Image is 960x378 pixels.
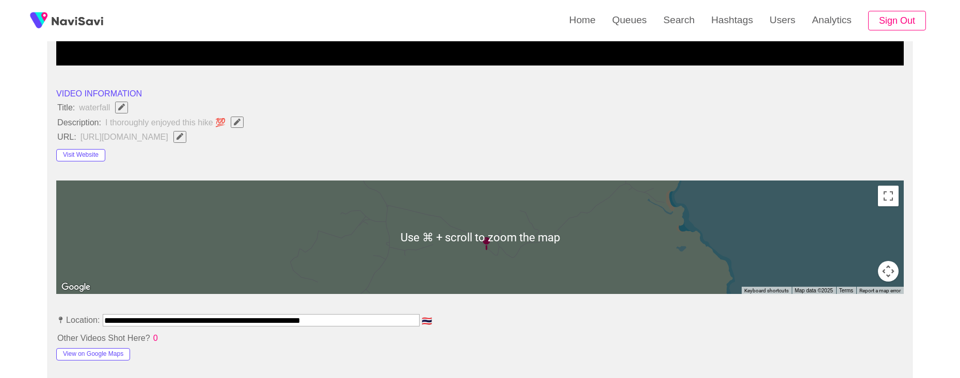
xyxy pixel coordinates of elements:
a: Visit Website [56,149,105,158]
button: Edit Field [231,117,244,128]
button: Keyboard shortcuts [744,287,789,294]
li: VIDEO INFORMATION [56,87,904,100]
a: View on Google Maps [56,348,130,357]
span: 0 [152,333,159,343]
button: Toggle fullscreen view [878,186,899,206]
span: Edit Field [175,133,184,140]
span: Edit Field [117,104,126,110]
a: Terms (opens in new tab) [839,288,853,293]
span: URL: [56,132,77,142]
span: I thoroughly enjoyed this hike 💯 [104,116,250,129]
span: Map data ©2025 [795,288,833,293]
button: Map camera controls [878,261,899,282]
span: Edit Field [233,119,242,125]
a: Report a map error [859,288,901,293]
a: Open this area in Google Maps (opens a new window) [59,281,93,294]
span: Description: [56,118,102,127]
span: 🇹🇭 [421,317,433,325]
img: Google [59,281,93,294]
button: Visit Website [56,149,105,161]
span: Other Videos Shot Here? [56,333,151,343]
img: fireSpot [52,15,103,26]
span: [URL][DOMAIN_NAME] [79,130,193,144]
span: Location: [56,315,101,325]
button: Sign Out [868,11,926,31]
button: Edit Field [115,102,128,113]
button: Edit Field [173,131,186,143]
span: waterfall [78,101,134,114]
img: fireSpot [26,8,52,34]
button: View on Google Maps [56,348,130,360]
span: Title: [56,103,76,112]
